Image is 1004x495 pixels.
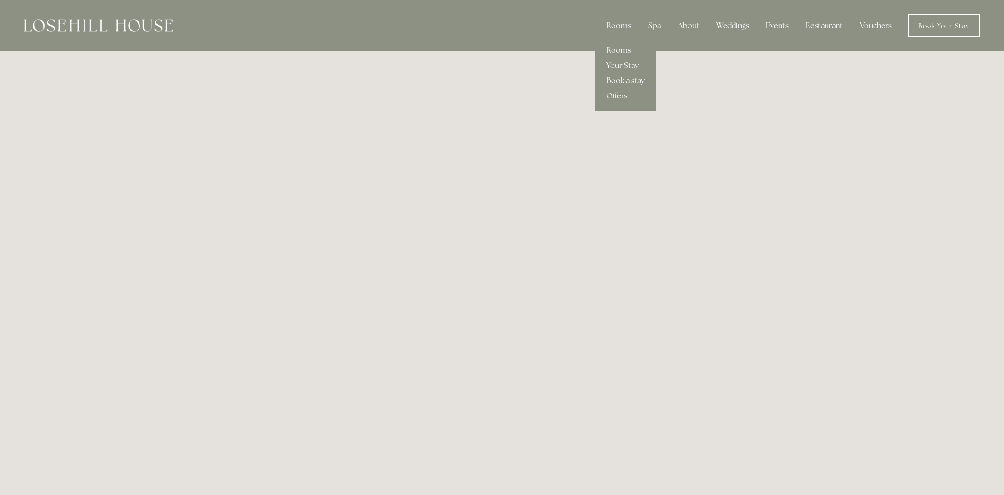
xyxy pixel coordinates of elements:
[908,14,980,37] a: Book Your Stay
[759,16,797,35] div: Events
[24,19,173,32] img: Losehill House
[799,16,851,35] div: Restaurant
[595,43,656,58] a: Rooms
[595,88,656,104] a: Offers
[670,16,707,35] div: About
[641,16,669,35] div: Spa
[709,16,757,35] div: Weddings
[595,58,656,73] a: Your Stay
[595,73,656,88] a: Book a stay
[853,16,900,35] a: Vouchers
[599,16,639,35] div: Rooms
